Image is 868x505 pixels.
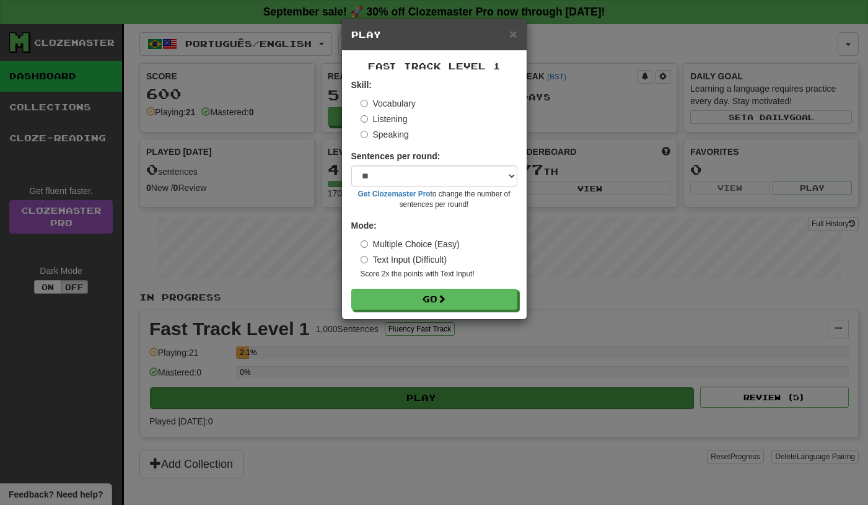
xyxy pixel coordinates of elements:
label: Speaking [361,128,409,141]
input: Multiple Choice (Easy) [361,240,368,248]
label: Sentences per round: [351,150,441,162]
button: Go [351,289,517,310]
h5: Play [351,29,517,41]
label: Multiple Choice (Easy) [361,238,460,250]
span: × [509,27,517,41]
small: to change the number of sentences per round! [351,189,517,210]
label: Text Input (Difficult) [361,253,447,266]
label: Vocabulary [361,97,416,110]
small: Score 2x the points with Text Input ! [361,269,517,279]
label: Listening [361,113,408,125]
input: Listening [361,115,368,123]
input: Speaking [361,131,368,138]
button: Close [509,27,517,40]
strong: Skill: [351,80,372,90]
strong: Mode: [351,221,377,231]
a: Get Clozemaster Pro [358,190,431,198]
input: Text Input (Difficult) [361,256,368,263]
input: Vocabulary [361,100,368,107]
span: Fast Track Level 1 [368,61,501,71]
